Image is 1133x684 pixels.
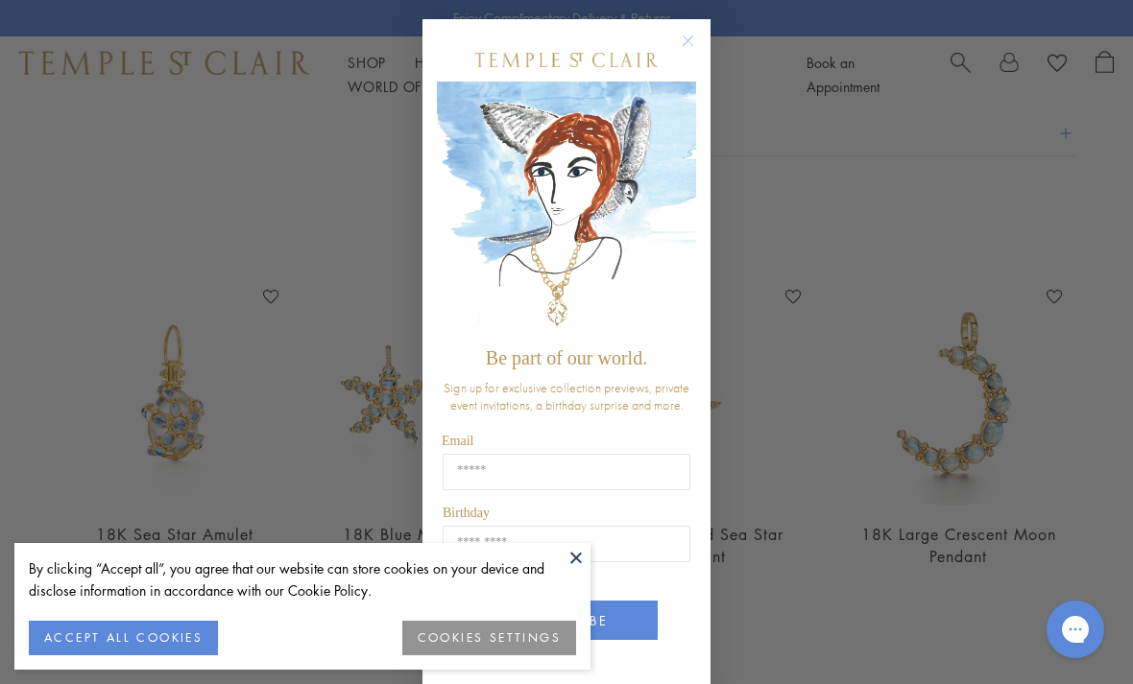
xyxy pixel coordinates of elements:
[437,82,696,338] img: c4a9eb12-d91a-4d4a-8ee0-386386f4f338.jpeg
[402,621,576,655] button: COOKIES SETTINGS
[686,38,710,62] button: Close dialog
[444,379,689,413] span: Sign up for exclusive collection previews, private event invitations, a birthday surprise and more.
[29,557,576,601] div: By clicking “Accept all”, you agree that our website can store cookies on your device and disclos...
[29,621,218,655] button: ACCEPT ALL COOKIES
[443,454,690,490] input: Email
[1037,594,1114,665] iframe: Gorgias live chat messenger
[443,506,490,520] span: Birthday
[486,347,647,368] span: Be part of our world.
[475,53,658,67] img: Temple St. Clair
[442,434,473,448] span: Email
